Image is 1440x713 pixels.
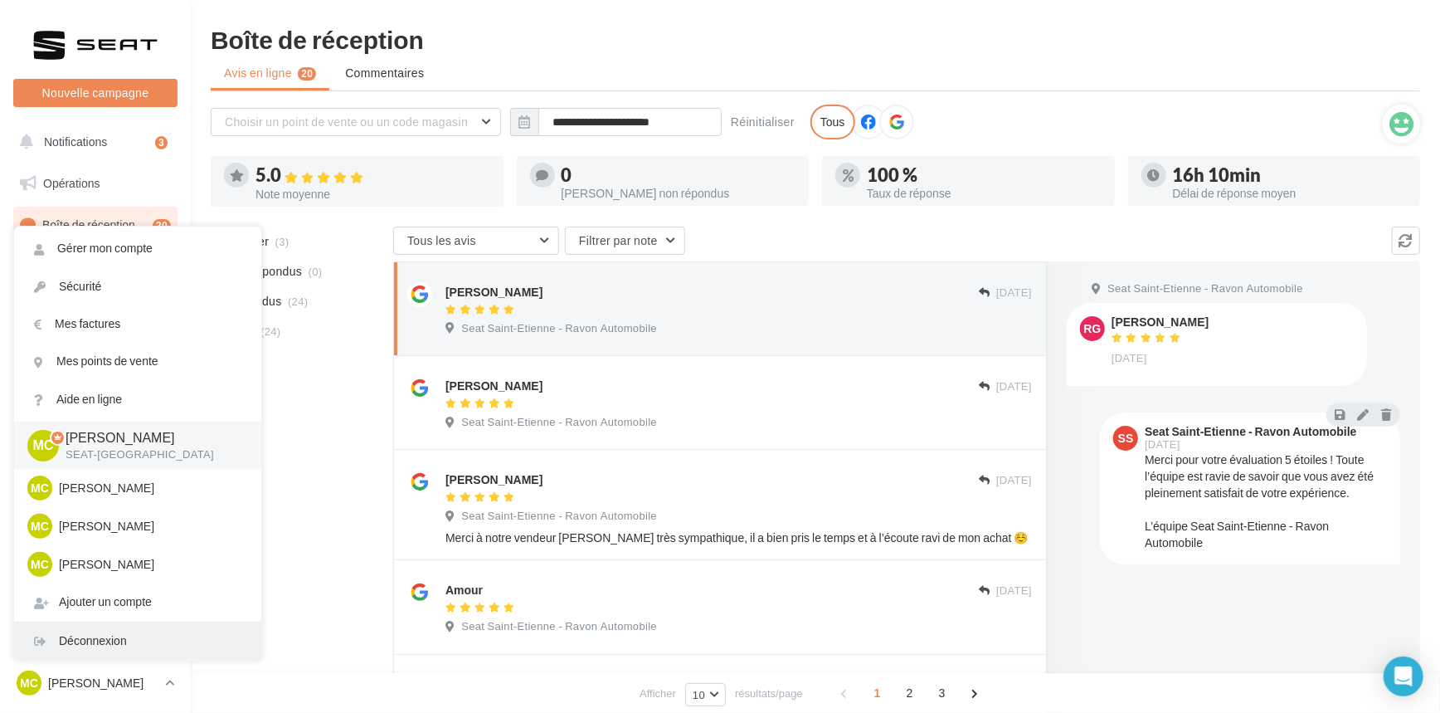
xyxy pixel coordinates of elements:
[461,509,657,524] span: Seat Saint-Etienne - Ravon Automobile
[14,230,261,267] a: Gérer mon compte
[461,619,657,634] span: Seat Saint-Etienne - Ravon Automobile
[13,79,178,107] button: Nouvelle campagne
[724,112,801,132] button: Réinitialiser
[996,379,1032,394] span: [DATE]
[864,680,891,706] span: 1
[42,217,135,232] span: Boîte de réception
[288,295,308,308] span: (24)
[640,686,676,701] span: Afficher
[810,105,855,139] div: Tous
[66,428,235,447] p: [PERSON_NAME]
[735,686,803,701] span: résultats/page
[59,480,241,496] p: [PERSON_NAME]
[1384,657,1423,696] div: Open Intercom Messenger
[10,250,181,285] a: Visibilité en ligne
[897,680,923,706] span: 2
[155,136,168,149] div: 3
[1107,281,1303,296] span: Seat Saint-Etienne - Ravon Automobile
[996,286,1032,300] span: [DATE]
[153,219,171,232] div: 20
[345,65,424,81] span: Commentaires
[20,675,38,691] span: MC
[562,166,796,184] div: 0
[31,556,49,573] span: MC
[996,584,1032,598] span: [DATE]
[10,332,181,367] a: Contacts
[14,381,261,418] a: Aide en ligne
[10,166,181,201] a: Opérations
[445,582,483,598] div: Amour
[445,471,542,488] div: [PERSON_NAME]
[10,207,181,242] a: Boîte de réception20
[59,556,241,573] p: [PERSON_NAME]
[445,378,542,394] div: [PERSON_NAME]
[867,188,1102,199] div: Taux de réponse
[929,680,956,706] span: 3
[996,473,1032,488] span: [DATE]
[14,268,261,305] a: Sécurité
[10,415,181,450] a: Calendrier
[225,115,468,129] span: Choisir un point de vente ou un code magasin
[211,27,1420,51] div: Boîte de réception
[565,227,685,255] button: Filtrer par note
[461,321,657,336] span: Seat Saint-Etienne - Ravon Automobile
[14,623,261,660] div: Déconnexion
[14,305,261,343] a: Mes factures
[461,415,657,430] span: Seat Saint-Etienne - Ravon Automobile
[31,518,49,535] span: MC
[309,265,323,278] span: (0)
[693,688,705,701] span: 10
[66,447,235,462] p: SEAT-[GEOGRAPHIC_DATA]
[562,188,796,199] div: [PERSON_NAME] non répondus
[33,436,54,455] span: MC
[445,284,542,300] div: [PERSON_NAME]
[44,134,107,149] span: Notifications
[10,511,181,560] a: Campagnes DataOnDemand
[255,166,490,185] div: 5.0
[226,263,302,280] span: Non répondus
[867,166,1102,184] div: 100 %
[1118,430,1134,447] span: SS
[13,667,178,699] a: MC [PERSON_NAME]
[445,530,1032,546] div: Merci à notre vendeur [PERSON_NAME] très sympathique, il a bien pris le temps et à l’écoute ravi ...
[407,233,476,247] span: Tous les avis
[211,108,501,136] button: Choisir un point de vente ou un code magasin
[1173,188,1408,199] div: Délai de réponse moyen
[255,188,490,200] div: Note moyenne
[685,683,726,706] button: 10
[31,480,49,496] span: MC
[10,456,181,505] a: PLV et print personnalisable
[10,125,174,159] button: Notifications 3
[393,227,559,255] button: Tous les avis
[14,343,261,380] a: Mes points de vente
[48,675,158,691] p: [PERSON_NAME]
[1173,166,1408,184] div: 16h 10min
[43,176,100,190] span: Opérations
[14,584,261,621] div: Ajouter un compte
[1145,452,1387,551] div: Merci pour votre évaluation 5 étoiles ! Toute l’équipe est ravie de savoir que vous avez été plei...
[10,291,181,326] a: Campagnes
[1112,351,1147,366] span: [DATE]
[10,374,181,408] a: Médiathèque
[275,235,289,248] span: (3)
[59,518,241,535] p: [PERSON_NAME]
[1145,439,1180,450] span: [DATE]
[1145,426,1356,437] div: Seat Saint-Etienne - Ravon Automobile
[1084,320,1102,337] span: RG
[1112,316,1209,328] div: [PERSON_NAME]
